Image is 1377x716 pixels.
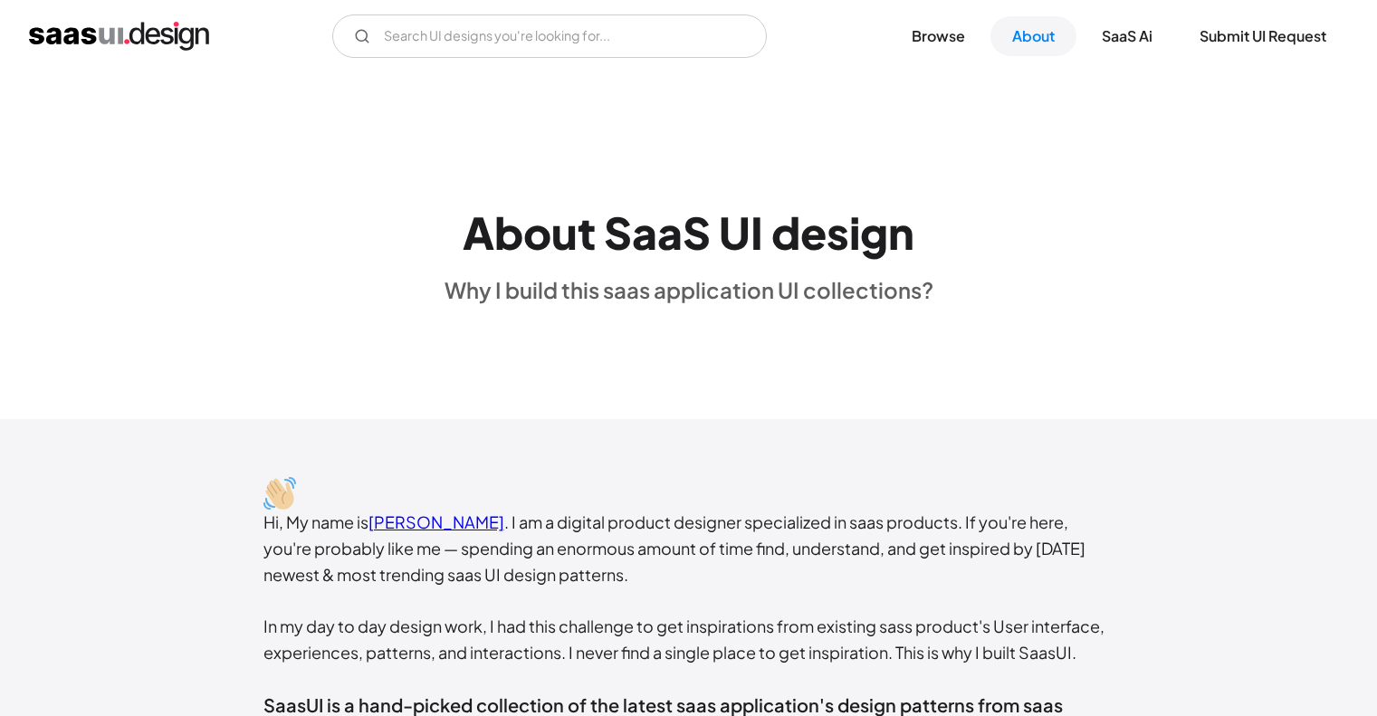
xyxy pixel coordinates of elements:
input: Search UI designs you're looking for... [332,14,767,58]
div: Why I build this saas application UI collections? [445,276,933,303]
a: Submit UI Request [1178,16,1348,56]
a: [PERSON_NAME] [368,511,504,532]
a: Browse [890,16,987,56]
a: home [29,22,209,51]
form: Email Form [332,14,767,58]
a: SaaS Ai [1080,16,1174,56]
h1: About SaaS UI design [463,206,914,259]
a: About [990,16,1076,56]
